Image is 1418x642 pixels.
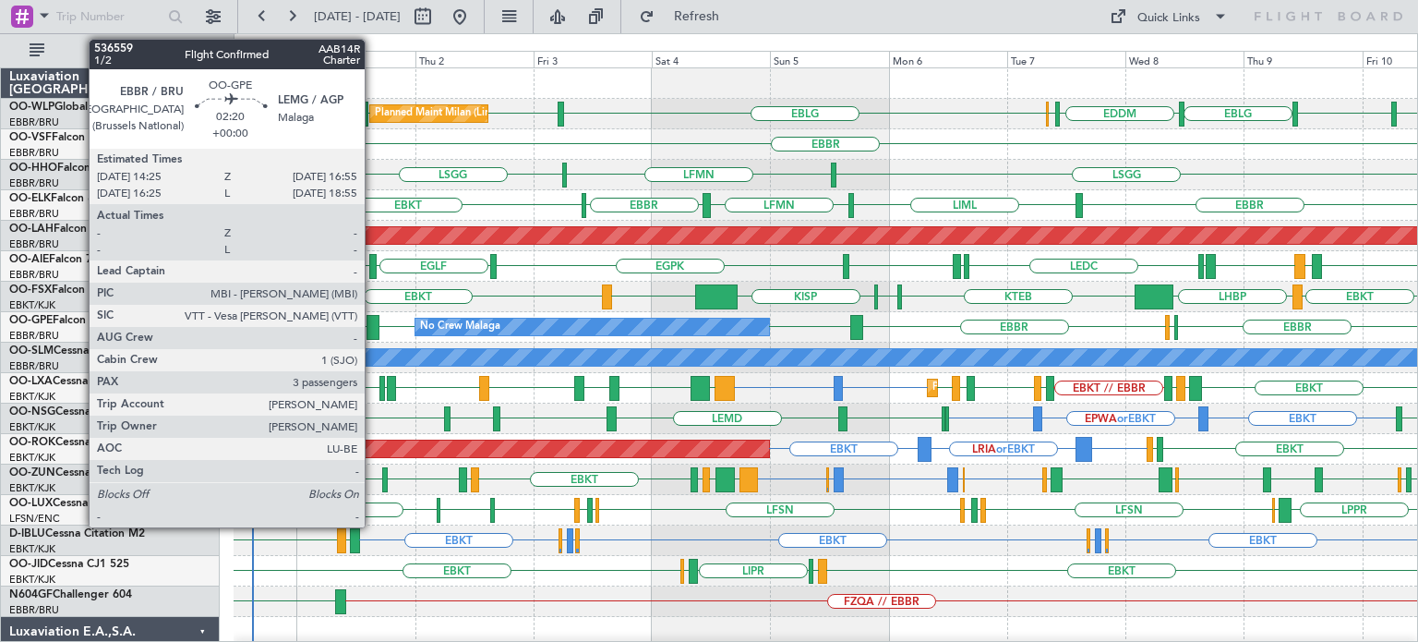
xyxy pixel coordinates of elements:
span: Refresh [658,10,736,23]
span: OO-FSX [9,285,52,296]
div: Fri 3 [534,51,652,67]
span: OO-LUX [9,498,53,509]
span: OO-SLM [9,345,54,357]
a: EBBR/BRU [9,207,59,221]
span: OO-ZUN [9,467,55,478]
a: EBBR/BRU [9,237,59,251]
div: Tue 30 [178,51,296,67]
a: OO-AIEFalcon 7X [9,254,100,265]
div: Quick Links [1137,9,1200,28]
a: EBKT/KJK [9,420,55,434]
input: Trip Number [56,3,162,30]
div: Sat 4 [652,51,770,67]
span: OO-NSG [9,406,55,418]
a: EBBR/BRU [9,603,59,617]
span: OO-AIE [9,254,49,265]
div: No Crew Malaga [420,313,500,341]
span: N604GF [9,589,53,600]
a: OO-HHOFalcon 8X [9,163,108,174]
div: Sun 5 [770,51,888,67]
a: EBBR/BRU [9,329,59,343]
a: LFSN/ENC [9,512,60,526]
a: OO-LUXCessna Citation CJ4 [9,498,155,509]
a: OO-LAHFalcon 7X [9,224,104,235]
div: [DATE] [299,37,330,53]
div: Planned Maint Milan (Linate) [375,100,508,127]
a: OO-ELKFalcon 8X [9,193,102,204]
div: Wed 1 [296,51,415,67]
span: OO-ELK [9,193,51,204]
a: D-IBLUCessna Citation M2 [9,528,145,539]
a: OO-SLMCessna Citation XLS [9,345,156,357]
span: OO-LXA [9,376,53,387]
button: All Aircraft [20,36,200,66]
a: OO-LXACessna Citation CJ4 [9,376,155,387]
a: EBBR/BRU [9,176,59,190]
a: OO-WLPGlobal 5500 [9,102,117,113]
a: EBBR/BRU [9,268,59,282]
a: OO-NSGCessna Citation CJ4 [9,406,158,418]
a: OO-VSFFalcon 8X [9,132,102,143]
span: OO-WLP [9,102,54,113]
a: EBKT/KJK [9,573,55,587]
span: [DATE] - [DATE] [314,8,401,25]
span: OO-GPE [9,315,53,326]
span: OO-HHO [9,163,57,174]
a: EBKT/KJK [9,542,55,556]
div: Thu 9 [1244,51,1362,67]
a: EBKT/KJK [9,298,55,312]
a: OO-GPEFalcon 900EX EASy II [9,315,162,326]
div: [DATE] [237,37,269,53]
button: Quick Links [1100,2,1237,31]
div: Tue 7 [1007,51,1125,67]
span: OO-JID [9,559,48,570]
a: OO-ZUNCessna Citation CJ4 [9,467,158,478]
a: EBBR/BRU [9,146,59,160]
a: OO-FSXFalcon 7X [9,285,102,296]
a: EBBR/BRU [9,359,59,373]
div: Thu 2 [415,51,534,67]
span: All Aircraft [48,44,195,57]
div: Wed 8 [1125,51,1244,67]
a: N604GFChallenger 604 [9,589,132,600]
a: EBKT/KJK [9,481,55,495]
a: OO-JIDCessna CJ1 525 [9,559,129,570]
button: Refresh [631,2,741,31]
span: OO-LAH [9,224,54,235]
div: AOG Maint Kortrijk-[GEOGRAPHIC_DATA] [150,435,352,463]
a: OO-ROKCessna Citation CJ4 [9,437,158,448]
a: EBKT/KJK [9,390,55,404]
div: Mon 6 [889,51,1007,67]
span: D-IBLU [9,528,45,539]
a: EBKT/KJK [9,451,55,465]
span: OO-ROK [9,437,55,448]
span: OO-VSF [9,132,52,143]
a: EBBR/BRU [9,115,59,129]
div: Planned Maint Kortrijk-[GEOGRAPHIC_DATA] [932,374,1148,402]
